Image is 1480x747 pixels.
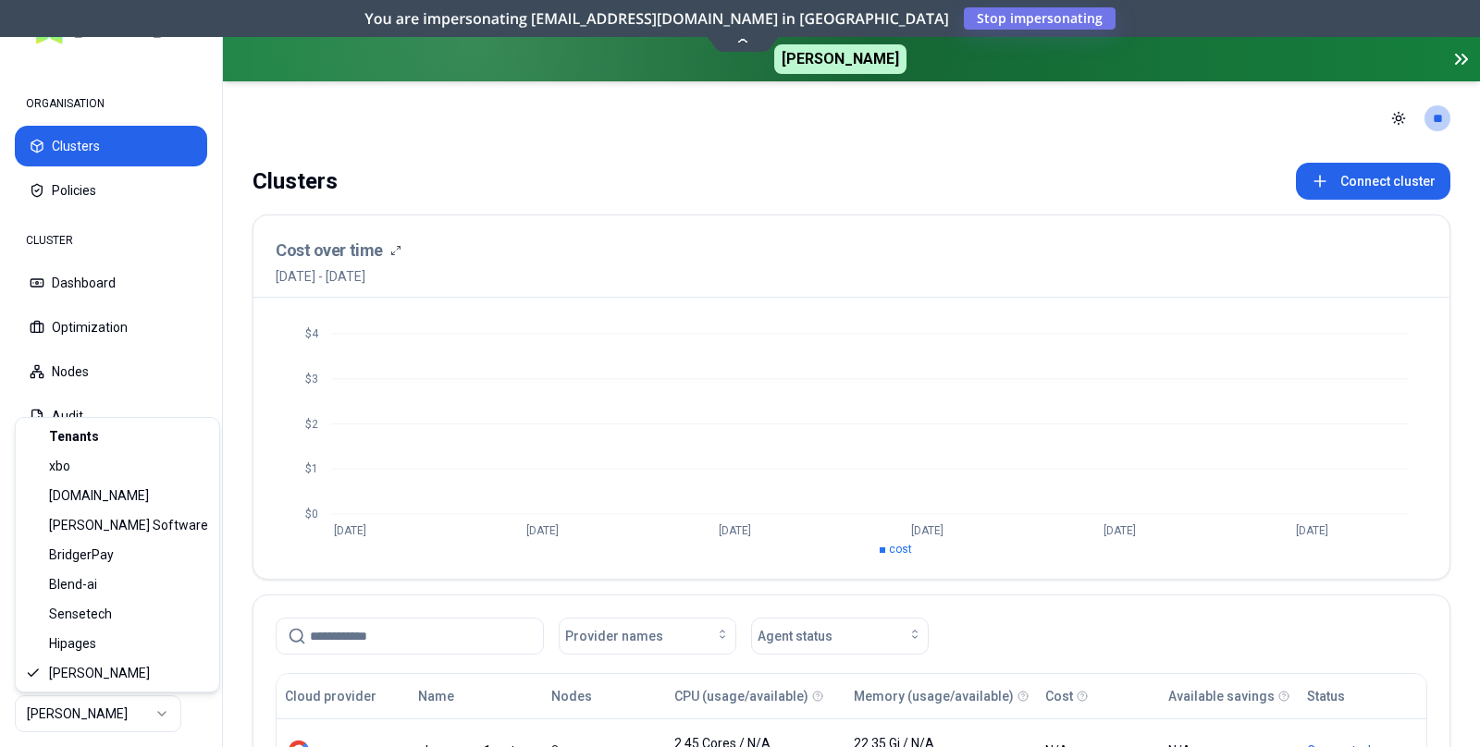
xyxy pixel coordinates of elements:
span: BridgerPay [49,545,114,564]
span: Blend-ai [49,575,97,594]
span: [PERSON_NAME] Software [49,516,208,534]
span: [PERSON_NAME] [49,664,150,682]
span: [DOMAIN_NAME] [49,486,149,505]
span: Hipages [49,634,96,653]
div: Tenants [19,422,216,451]
span: xbo [49,457,70,475]
span: Sensetech [49,605,112,623]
